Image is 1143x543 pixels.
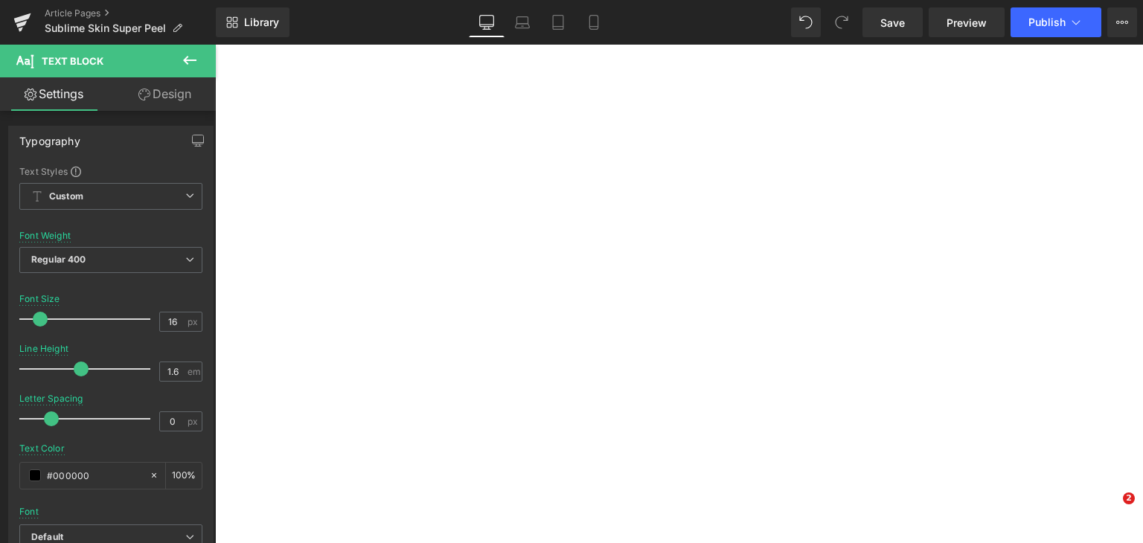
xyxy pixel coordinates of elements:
a: New Library [216,7,289,37]
b: Custom [49,190,83,203]
span: Library [244,16,279,29]
b: Regular 400 [31,254,86,265]
div: Font [19,507,39,517]
span: Publish [1028,16,1066,28]
a: Design [111,77,219,111]
a: Preview [929,7,1005,37]
div: Font Size [19,294,60,304]
a: Mobile [576,7,612,37]
span: px [188,317,200,327]
span: Sublime Skin Super Peel [45,22,166,34]
span: Text Block [42,55,103,67]
button: Redo [827,7,857,37]
div: Line Height [19,344,68,354]
span: Save [880,15,905,30]
iframe: Intercom live chat [1092,492,1128,528]
span: 2 [1123,492,1135,504]
div: Text Styles [19,165,202,177]
a: Article Pages [45,7,216,19]
div: Letter Spacing [19,393,83,404]
div: Text Color [19,443,65,454]
a: Desktop [469,7,505,37]
button: More [1107,7,1137,37]
input: Color [47,467,142,483]
button: Undo [791,7,821,37]
a: Tablet [540,7,576,37]
a: Laptop [505,7,540,37]
span: em [188,367,200,376]
span: Preview [947,15,987,30]
div: Font Weight [19,231,71,241]
div: % [166,463,202,489]
span: px [188,417,200,426]
div: Typography [19,126,80,147]
button: Publish [1011,7,1101,37]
